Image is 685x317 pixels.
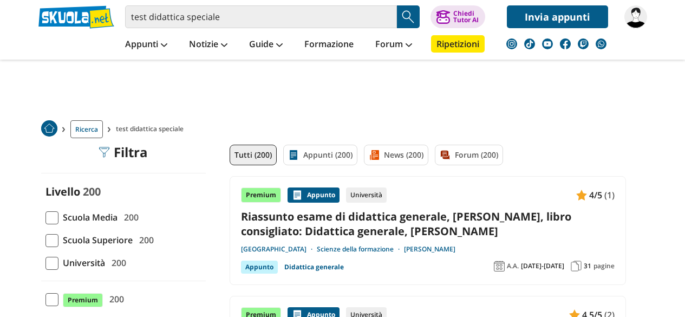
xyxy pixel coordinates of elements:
[576,190,587,200] img: Appunti contenuto
[397,5,420,28] button: Search Button
[435,145,503,165] a: Forum (200)
[105,292,124,306] span: 200
[107,256,126,270] span: 200
[241,187,281,203] div: Premium
[58,233,133,247] span: Scuola Superiore
[604,188,615,202] span: (1)
[186,35,230,55] a: Notizie
[288,150,299,160] img: Appunti filtro contenuto
[589,188,602,202] span: 4/5
[241,209,615,238] a: Riassunto esame di didattica generale, [PERSON_NAME], libro consigliato: Didattica generale, [PER...
[494,261,505,271] img: Anno accademico
[571,261,582,271] img: Pagine
[230,145,277,165] a: Tutti (200)
[506,38,517,49] img: instagram
[400,9,416,25] img: Cerca appunti, riassunti o versioni
[364,145,428,165] a: News (200)
[369,150,380,160] img: News filtro contenuto
[624,5,647,28] img: CarnePaola
[302,35,356,55] a: Formazione
[120,210,139,224] span: 200
[542,38,553,49] img: youtube
[246,35,285,55] a: Guide
[283,145,357,165] a: Appunti (200)
[404,245,455,254] a: [PERSON_NAME]
[507,262,519,270] span: A.A.
[241,245,317,254] a: [GEOGRAPHIC_DATA]
[63,293,103,307] span: Premium
[521,262,564,270] span: [DATE]-[DATE]
[125,5,397,28] input: Cerca appunti, riassunti o versioni
[284,261,344,274] a: Didattica generale
[292,190,303,200] img: Appunti contenuto
[317,245,404,254] a: Scienze della formazione
[288,187,340,203] div: Appunto
[431,35,485,53] a: Ripetizioni
[99,147,109,158] img: Filtra filtri mobile
[507,5,608,28] a: Invia appunti
[99,145,148,160] div: Filtra
[41,120,57,137] img: Home
[45,184,80,199] label: Livello
[440,150,451,160] img: Forum filtro contenuto
[346,187,387,203] div: Università
[241,261,278,274] div: Appunto
[58,256,105,270] span: Università
[41,120,57,138] a: Home
[578,38,589,49] img: twitch
[135,233,154,247] span: 200
[122,35,170,55] a: Appunti
[524,38,535,49] img: tiktok
[58,210,118,224] span: Scuola Media
[430,5,485,28] button: ChiediTutor AI
[596,38,606,49] img: WhatsApp
[83,184,101,199] span: 200
[593,262,615,270] span: pagine
[453,10,479,23] div: Chiedi Tutor AI
[70,120,103,138] a: Ricerca
[560,38,571,49] img: facebook
[584,262,591,270] span: 31
[373,35,415,55] a: Forum
[116,120,188,138] span: test didattica speciale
